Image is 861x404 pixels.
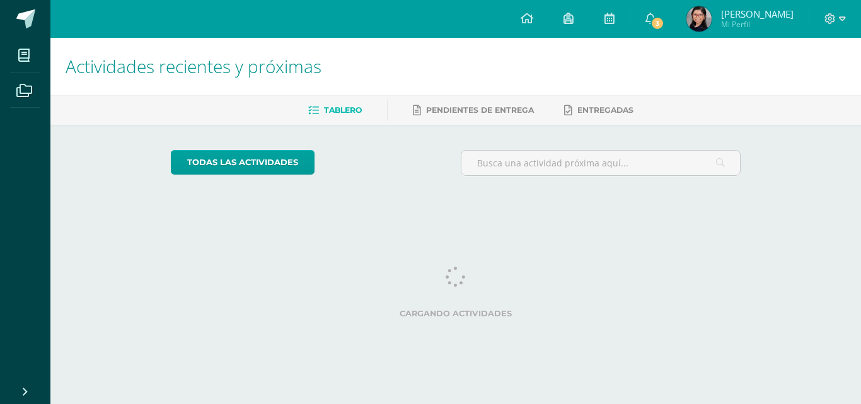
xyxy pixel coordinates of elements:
[686,6,712,32] img: 2f20ec9dd6b72bf859dde1d7174e7093.png
[324,105,362,115] span: Tablero
[650,16,664,30] span: 3
[721,19,794,30] span: Mi Perfil
[171,150,315,175] a: todas las Actividades
[426,105,534,115] span: Pendientes de entrega
[66,54,321,78] span: Actividades recientes y próximas
[461,151,741,175] input: Busca una actividad próxima aquí...
[564,100,633,120] a: Entregadas
[577,105,633,115] span: Entregadas
[308,100,362,120] a: Tablero
[171,309,741,318] label: Cargando actividades
[721,8,794,20] span: [PERSON_NAME]
[413,100,534,120] a: Pendientes de entrega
